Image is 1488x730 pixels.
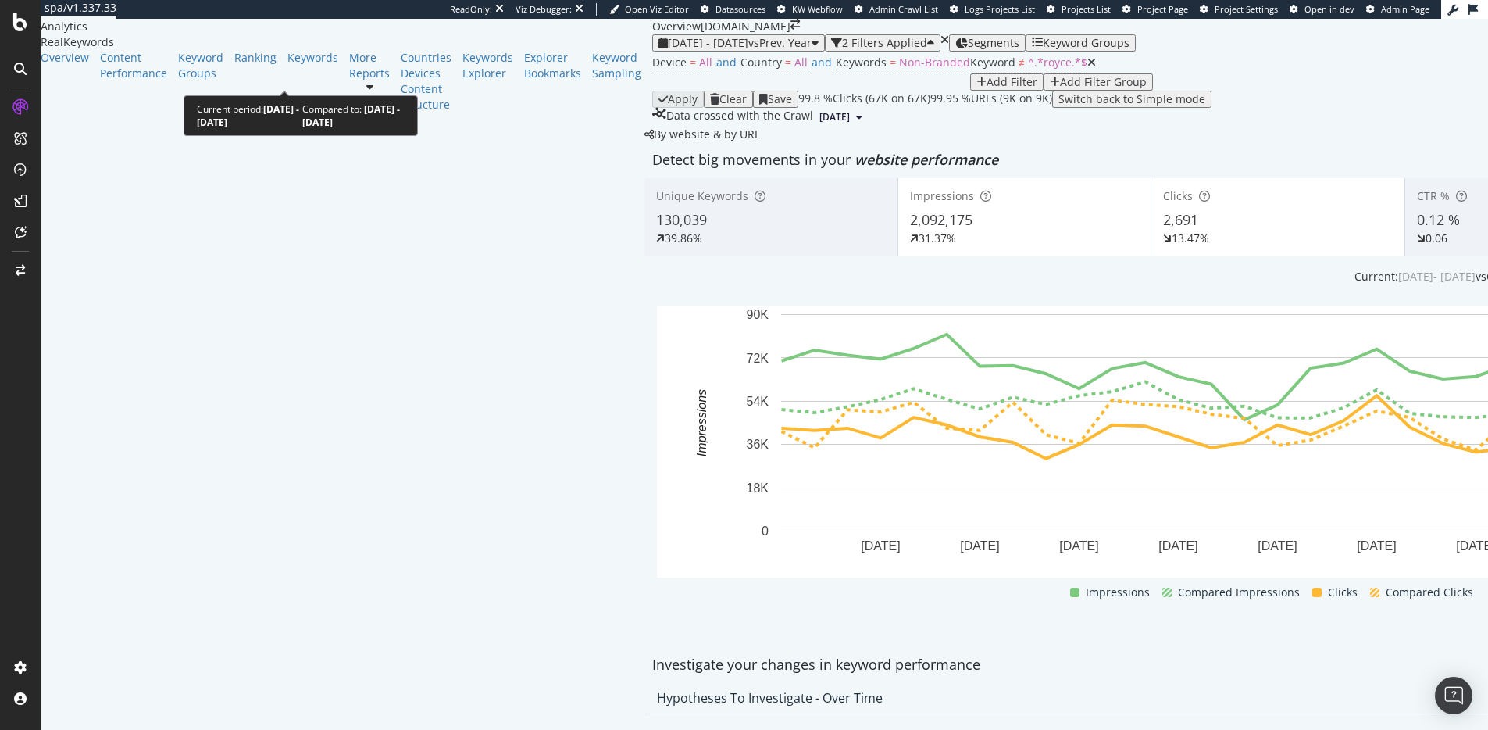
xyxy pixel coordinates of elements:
div: Current period: [197,102,302,129]
span: Compared Clicks [1386,583,1473,602]
div: Keyword Groups [1043,37,1129,49]
span: Admin Crawl List [869,3,938,15]
span: 130,039 [656,210,707,229]
span: Datasources [715,3,765,15]
text: [DATE] [1059,539,1098,553]
button: Clear [704,91,753,108]
div: Overview [652,19,701,34]
text: 72K [747,351,769,364]
a: Project Settings [1200,3,1278,16]
button: Keyword Groups [1026,34,1136,52]
button: Save [753,91,798,108]
span: and [812,55,832,70]
button: [DATE] [813,108,869,127]
a: Devices [401,66,451,81]
span: CTR % [1417,188,1450,203]
div: Switch back to Simple mode [1058,93,1205,106]
span: KW Webflow [792,3,843,15]
div: Analytics [41,19,652,34]
div: Current: [1354,269,1398,284]
a: Logs Projects List [950,3,1035,16]
div: Add Filter [987,76,1037,88]
div: Add Filter Group [1060,76,1147,88]
a: Structure [401,97,451,113]
span: = [890,55,896,70]
a: Projects List [1047,3,1111,16]
button: 2 Filters Applied [825,34,940,52]
span: Project Page [1137,3,1188,15]
span: 2,691 [1163,210,1198,229]
span: Compared Impressions [1178,583,1300,602]
text: Impressions [695,389,708,456]
text: 54K [747,395,769,408]
div: 39.86% [665,231,702,246]
span: = [785,55,791,70]
span: Logs Projects List [965,3,1035,15]
text: [DATE] [1158,539,1197,553]
a: KW Webflow [777,3,843,16]
div: Data crossed with the Crawl [666,108,813,127]
a: Keyword Sampling [592,50,641,81]
a: Countries [401,50,451,66]
div: 2 Filters Applied [842,37,927,49]
text: 18K [747,481,769,495]
button: Segments [949,34,1026,52]
span: Open in dev [1304,3,1354,15]
span: Device [652,55,687,70]
text: [DATE] [861,539,900,553]
div: times [940,34,949,45]
span: Open Viz Editor [625,3,689,15]
span: By website & by URL [654,127,760,141]
div: arrow-right-arrow-left [790,19,800,30]
div: 99.8 % Clicks ( 67K on 67K ) [798,91,930,108]
span: Keyword [970,55,1015,70]
span: Admin Page [1381,3,1429,15]
div: Save [768,93,792,106]
span: = [690,55,696,70]
text: 36K [747,438,769,451]
div: 13.47% [1172,231,1209,246]
button: Switch back to Simple mode [1052,91,1211,108]
text: 0 [762,524,769,538]
span: website performance [855,150,998,169]
a: Admin Page [1366,3,1429,16]
text: 90K [747,308,769,321]
a: More Reports [349,50,390,81]
div: 99.95 % URLs ( 9K on 9K ) [930,91,1052,108]
a: Ranking [234,50,277,66]
span: 0.12 % [1417,210,1460,229]
span: Impressions [910,188,974,203]
span: Impressions [1086,583,1150,602]
a: Content [401,81,451,97]
a: Explorer Bookmarks [524,50,581,81]
span: 2,092,175 [910,210,972,229]
span: Segments [968,35,1019,50]
a: Keywords [287,50,338,66]
span: [DATE] - [DATE] [668,35,748,50]
span: and [716,55,737,70]
span: Clicks [1163,188,1193,203]
a: Content Performance [100,50,167,81]
span: Non-Branded [899,55,970,70]
div: Apply [668,93,698,106]
div: Keyword Groups [178,50,223,81]
text: [DATE] [960,539,999,553]
b: [DATE] - [DATE] [302,102,400,129]
div: legacy label [644,127,760,142]
span: ≠ [1019,55,1025,70]
span: All [699,55,712,70]
a: Overview [41,50,89,66]
a: Admin Crawl List [855,3,938,16]
div: [DATE] - [DATE] [1398,269,1476,284]
div: 31.37% [919,231,956,246]
div: RealKeywords [41,34,652,50]
a: Open Viz Editor [609,3,689,16]
div: 0.06 [1426,231,1447,246]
